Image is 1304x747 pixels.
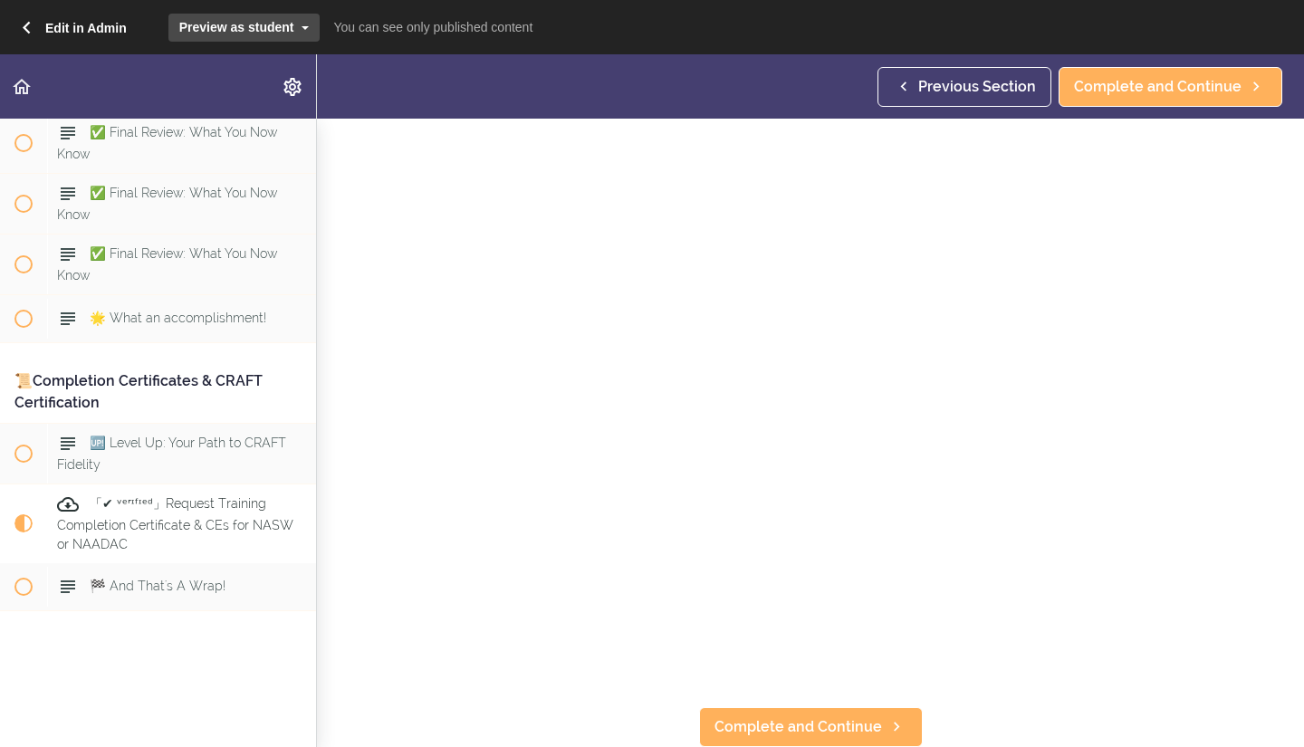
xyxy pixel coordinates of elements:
span: 🌟 What an accomplishment! [90,311,266,325]
a: Previous Section [877,67,1051,107]
span: 「✔ ᵛᵉʳᶦᶠᶦᵉᵈ」Request Training Completion Certificate & CEs for NASW or NAADAC [57,496,293,551]
p: You can see only published content [334,18,533,36]
span: 🆙 Level Up: Your Path to CRAFT Fidelity [57,436,286,471]
span: Complete and Continue [1074,76,1242,98]
svg: Settings Menu [282,76,303,98]
span: Complete and Continue [714,716,882,738]
span: ✅ Final Review: What You Now Know [57,186,277,221]
a: Settings Menu [271,54,316,119]
a: Preview as student [168,14,320,42]
span: ✅ Final Review: What You Now Know [57,125,277,160]
span: 🏁 And That's A Wrap! [90,579,225,593]
svg: Back to course curriculum [11,76,33,98]
a: Complete and Continue [1059,67,1282,107]
span: Previous Section [918,76,1036,98]
span: ✅ Final Review: What You Now Know [57,246,277,282]
a: Complete and Continue [699,707,923,747]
